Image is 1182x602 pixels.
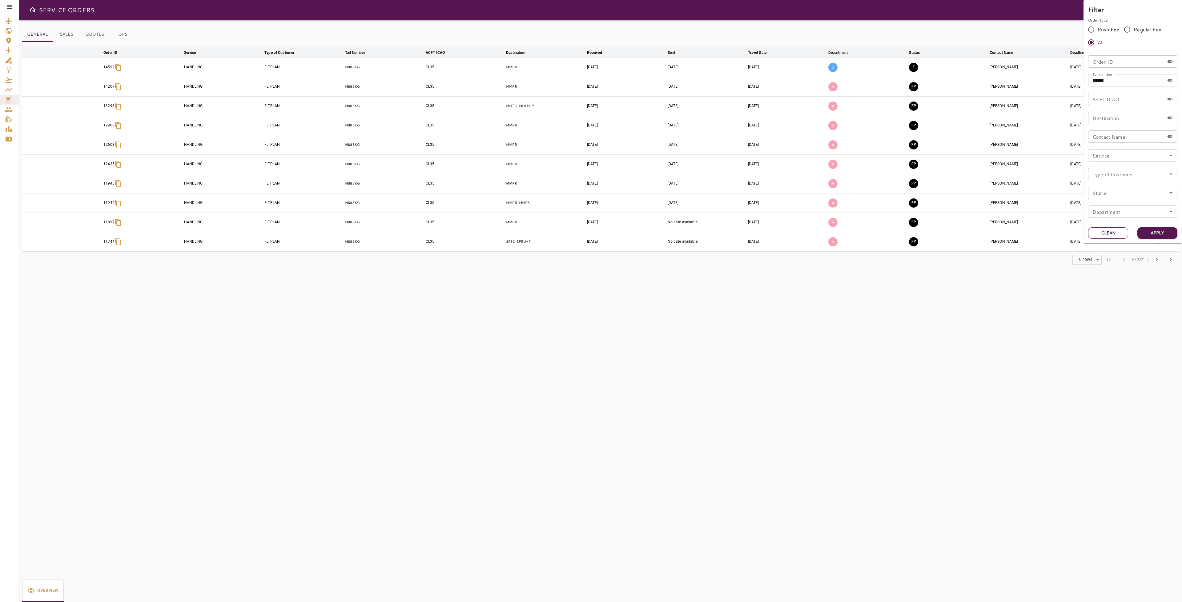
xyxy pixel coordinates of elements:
label: Tail number [1092,71,1112,77]
span: All [1098,39,1104,46]
button: Open [1167,189,1175,197]
div: rushFeeOrder [1088,23,1177,49]
h6: Filter [1088,5,1177,14]
p: Order Type [1088,18,1177,23]
button: Open [1167,170,1175,178]
button: Open [1167,151,1175,160]
button: Apply [1137,227,1177,239]
span: Rush Fee [1098,26,1119,33]
button: Clean [1088,227,1128,239]
button: Open [1167,207,1175,216]
span: Regular Fee [1134,26,1161,33]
